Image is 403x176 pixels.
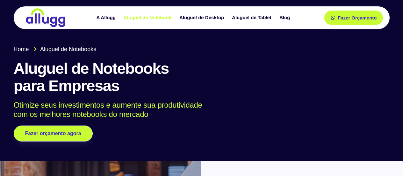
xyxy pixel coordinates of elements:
span: Fazer Orçamento [338,15,377,20]
p: Otimize seus investimentos e aumente sua produtividade com os melhores notebooks do mercado [14,101,380,119]
a: Fazer orçamento agora [14,126,93,142]
a: Blog [276,12,295,23]
h1: Aluguel de Notebooks para Empresas [14,60,390,95]
a: Aluguel de Tablet [229,12,276,23]
img: locação de TI é Allugg [25,8,66,27]
span: Fazer orçamento agora [25,131,81,136]
a: A Allugg [93,12,120,23]
span: Aluguel de Notebooks [39,45,96,54]
span: Home [14,45,29,54]
a: Fazer Orçamento [324,11,383,25]
a: Aluguel de Notebook [120,12,176,23]
a: Aluguel de Desktop [176,12,229,23]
